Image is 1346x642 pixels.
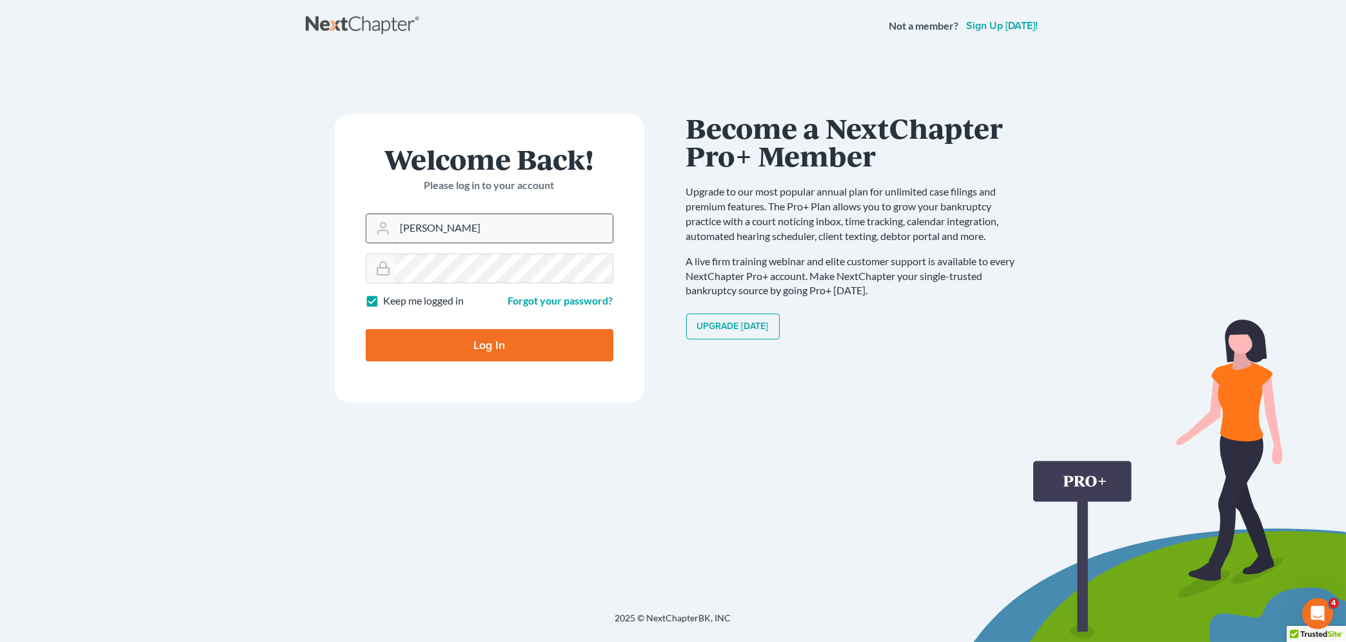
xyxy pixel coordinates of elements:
[366,329,613,361] input: Log In
[395,214,613,243] input: Email Address
[366,145,613,173] h1: Welcome Back!
[686,314,780,339] a: Upgrade [DATE]
[889,19,959,34] strong: Not a member?
[366,178,613,193] p: Please log in to your account
[384,294,464,308] label: Keep me logged in
[1329,598,1339,608] span: 4
[508,294,613,306] a: Forgot your password?
[306,612,1041,635] div: 2025 © NextChapterBK, INC
[686,254,1028,299] p: A live firm training webinar and elite customer support is available to every NextChapter Pro+ ac...
[686,114,1028,169] h1: Become a NextChapter Pro+ Member
[964,21,1041,31] a: Sign up [DATE]!
[686,185,1028,243] p: Upgrade to our most popular annual plan for unlimited case filings and premium features. The Pro+...
[1302,598,1333,629] iframe: Intercom live chat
